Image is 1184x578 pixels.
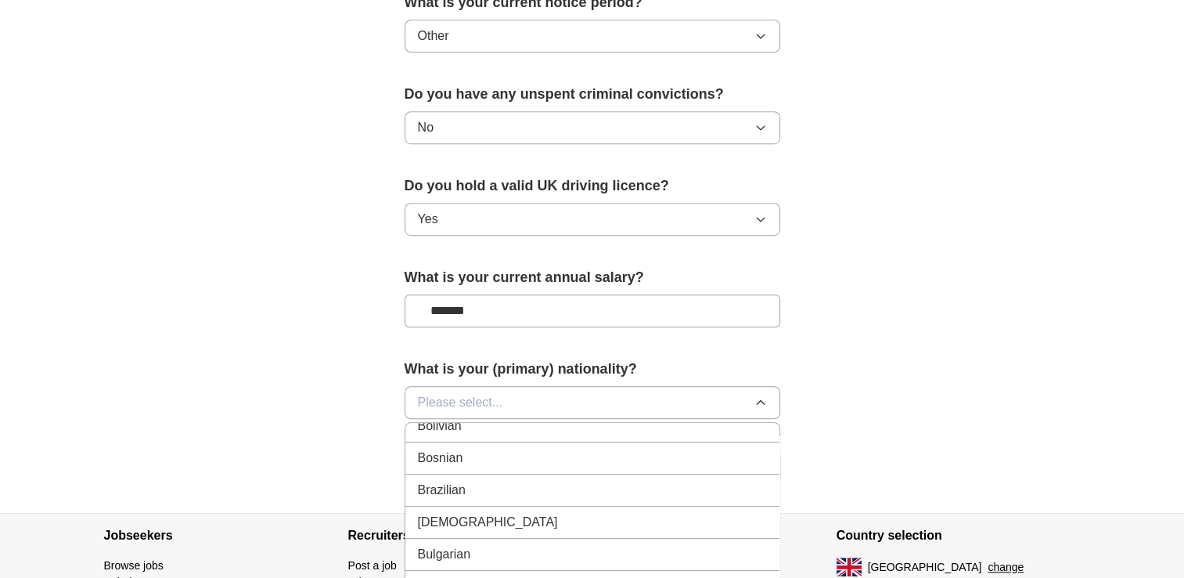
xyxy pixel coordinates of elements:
[837,558,862,576] img: UK flag
[418,118,434,137] span: No
[405,267,780,288] label: What is your current annual salary?
[418,545,471,564] span: Bulgarian
[405,111,780,144] button: No
[418,449,463,468] span: Bosnian
[837,514,1081,558] h4: Country selection
[405,175,780,197] label: Do you hold a valid UK driving licence?
[405,203,780,236] button: Yes
[988,559,1024,576] button: change
[405,84,780,105] label: Do you have any unspent criminal convictions?
[348,559,397,572] a: Post a job
[868,559,982,576] span: [GEOGRAPHIC_DATA]
[418,481,466,500] span: Brazilian
[418,210,438,229] span: Yes
[418,417,462,435] span: Bolivian
[405,386,780,419] button: Please select...
[405,20,780,52] button: Other
[418,393,503,412] span: Please select...
[405,359,780,380] label: What is your (primary) nationality?
[104,559,164,572] a: Browse jobs
[418,513,558,532] span: [DEMOGRAPHIC_DATA]
[418,27,449,45] span: Other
